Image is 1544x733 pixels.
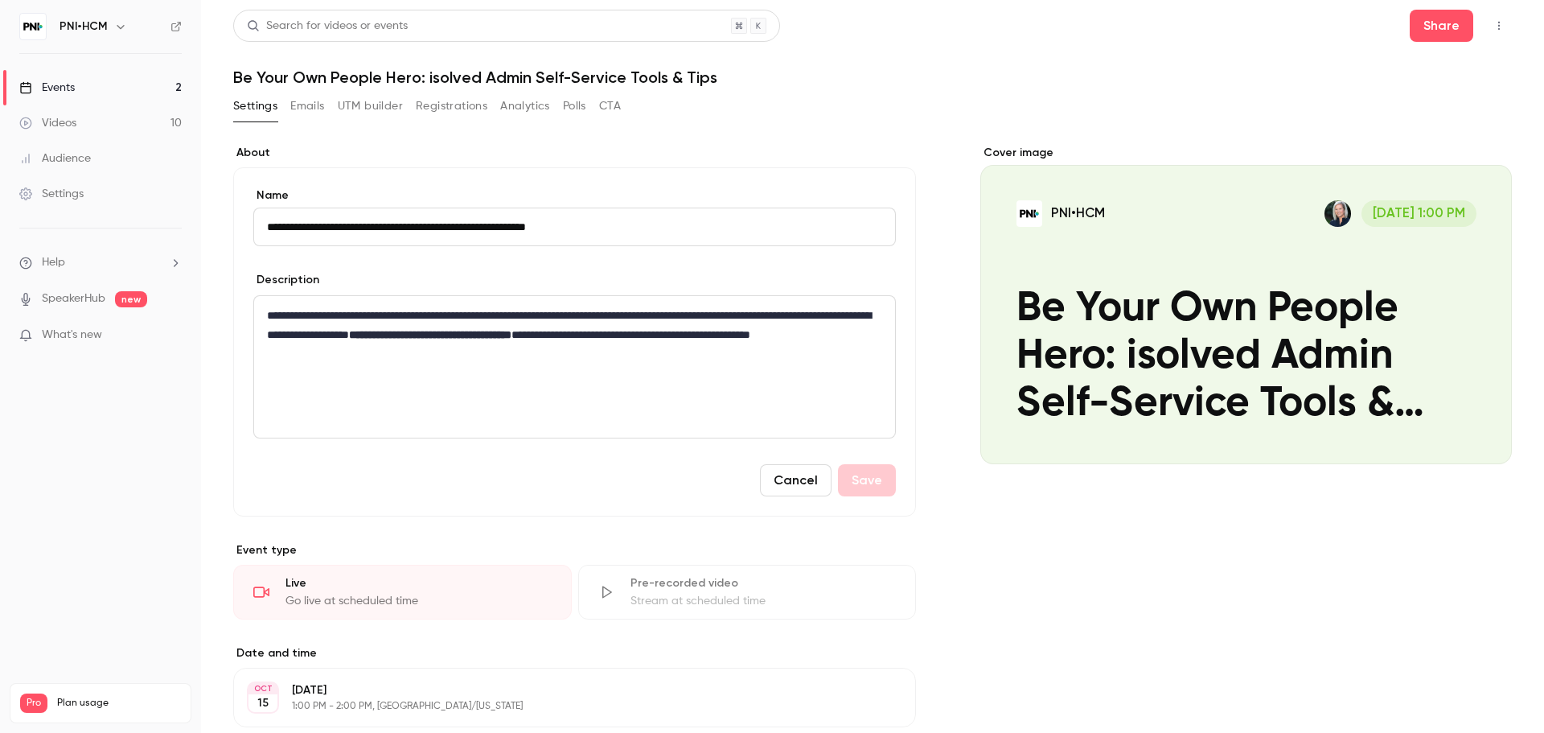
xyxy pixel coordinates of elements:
div: Videos [19,115,76,131]
label: About [233,145,916,161]
span: What's new [42,327,102,344]
div: Stream at scheduled time [630,593,897,609]
p: 15 [257,695,269,711]
div: OCT [248,683,277,694]
p: [DATE] [292,682,831,698]
div: LiveGo live at scheduled time [233,565,572,620]
li: help-dropdown-opener [19,254,182,271]
button: UTM builder [338,93,403,119]
div: Go live at scheduled time [285,593,552,609]
button: Share [1410,10,1473,42]
button: Cancel [760,464,832,496]
p: Event type [233,542,916,558]
div: Pre-recorded videoStream at scheduled time [578,565,917,620]
h6: PNI•HCM [60,19,108,35]
p: 1:00 PM - 2:00 PM, [GEOGRAPHIC_DATA]/[US_STATE] [292,700,831,713]
button: Registrations [416,93,487,119]
span: new [115,291,147,307]
div: Pre-recorded video [630,575,897,591]
section: description [253,295,896,439]
button: Settings [233,93,277,119]
a: SpeakerHub [42,290,105,307]
div: Audience [19,150,91,167]
img: PNI•HCM [20,14,46,39]
label: Cover image [980,145,1512,161]
div: editor [254,296,895,438]
button: Analytics [500,93,550,119]
span: Plan usage [57,697,181,710]
button: Emails [290,93,324,119]
div: Live [285,575,552,591]
div: Settings [19,186,84,202]
section: Cover image [980,145,1512,464]
label: Description [253,272,319,288]
span: Pro [20,694,47,713]
label: Date and time [233,645,916,661]
h1: Be Your Own People Hero: isolved Admin Self-Service Tools & Tips [233,68,1512,87]
button: Polls [563,93,586,119]
button: CTA [599,93,621,119]
label: Name [253,187,896,204]
div: Events [19,80,75,96]
div: Search for videos or events [247,18,408,35]
span: Help [42,254,65,271]
iframe: Noticeable Trigger [162,328,182,343]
